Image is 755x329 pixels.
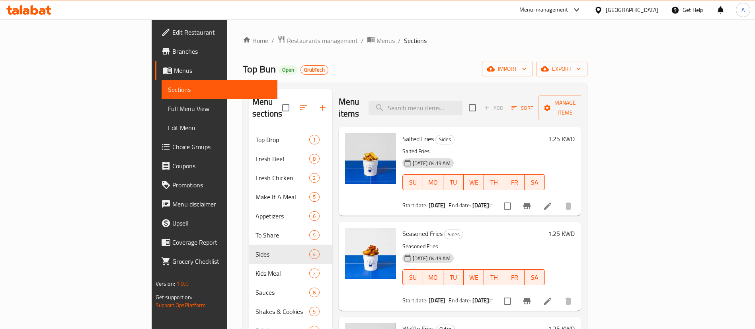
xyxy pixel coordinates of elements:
img: Salted Fries [345,133,396,184]
button: MO [423,174,443,190]
span: Top Drop [256,135,309,144]
a: Full Menu View [162,99,278,118]
button: Manage items [538,95,592,120]
span: Sections [404,36,427,45]
span: Sides [436,135,454,144]
a: Restaurants management [277,35,358,46]
span: Add item [481,102,506,114]
span: TU [447,177,460,188]
div: Appetizers6 [249,206,332,226]
div: items [309,307,319,316]
span: [DATE] 04:19 AM [410,255,454,262]
span: 1 [310,136,319,144]
div: items [309,135,319,144]
span: WE [467,177,481,188]
span: Menus [174,66,271,75]
span: End date: [449,295,471,306]
button: TH [484,269,504,285]
div: Top Drop1 [249,130,332,149]
span: TH [487,272,501,283]
span: 1.0.0 [176,278,189,289]
span: Sections [168,85,271,94]
img: Seasoned Fries [345,228,396,279]
a: Menus [155,61,278,80]
a: Menus [367,35,395,46]
button: FR [504,174,525,190]
h2: Menu items [339,96,359,120]
div: items [309,249,319,259]
a: Support.OpsPlatform [156,300,206,310]
span: Promotions [172,180,271,190]
span: 8 [310,289,319,296]
span: Menus [377,36,395,45]
button: Branch-specific-item [517,197,536,216]
button: export [536,62,587,76]
span: SU [406,177,420,188]
span: Upsell [172,218,271,228]
span: Make It A Meal [256,192,309,202]
p: Seasoned Fries [402,241,545,251]
button: SU [402,174,423,190]
button: WE [464,174,484,190]
span: Full Menu View [168,104,271,113]
a: Edit Menu [162,118,278,137]
span: Select section [464,99,481,116]
span: SA [528,177,542,188]
div: items [309,230,319,240]
a: Branches [155,42,278,61]
div: Kids Meal [256,269,309,278]
span: SU [406,272,420,283]
span: Restaurants management [287,36,358,45]
span: Manage items [545,98,585,118]
div: Fresh Chicken2 [249,168,332,187]
b: [DATE] [429,295,445,306]
b: [DATE] [472,200,489,210]
button: Branch-specific-item [517,292,536,311]
span: import [488,64,527,74]
div: To Share5 [249,226,332,245]
span: Choice Groups [172,142,271,152]
span: Grocery Checklist [172,257,271,266]
span: 5 [310,193,319,201]
span: Salted Fries [402,133,434,145]
span: Sides [445,230,463,239]
div: Sides [435,135,455,144]
div: items [309,269,319,278]
span: Edit Menu [168,123,271,132]
span: 2 [310,270,319,277]
span: export [542,64,581,74]
span: Sort items [506,102,538,114]
span: Sides [256,249,309,259]
div: Shakes & Cookies5 [249,302,332,321]
span: FR [507,177,521,188]
button: SA [525,269,545,285]
h6: 1.25 KWD [548,133,575,144]
span: Sort [511,103,533,113]
div: To Share [256,230,309,240]
button: TU [443,174,464,190]
span: TU [447,272,460,283]
button: MO [423,269,443,285]
span: Edit Restaurant [172,27,271,37]
div: items [309,173,319,183]
span: Branches [172,47,271,56]
div: items [309,192,319,202]
span: Start date: [402,295,428,306]
a: Edit menu item [543,201,552,211]
div: Sauces [256,288,309,297]
input: search [369,101,462,115]
span: Coupons [172,161,271,171]
div: Menu-management [519,5,568,15]
button: TU [443,269,464,285]
span: Coverage Report [172,238,271,247]
span: TH [487,177,501,188]
span: MO [426,272,440,283]
span: FR [507,272,521,283]
button: delete [559,197,578,216]
span: Appetizers [256,211,309,221]
a: Coverage Report [155,233,278,252]
a: Grocery Checklist [155,252,278,271]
